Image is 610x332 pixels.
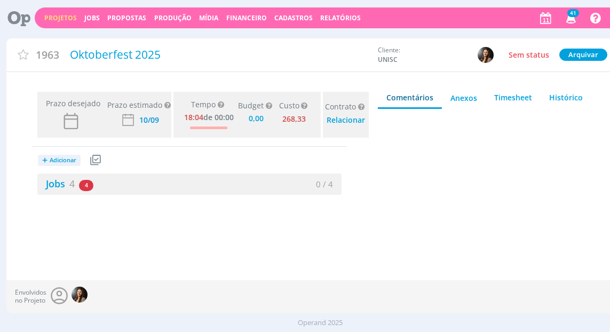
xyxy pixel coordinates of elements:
[223,14,270,22] button: Financeiro
[36,47,59,62] span: 1963
[50,157,76,164] span: Adicionar
[191,100,216,109] span: Tempo
[72,287,88,303] img: B
[450,92,477,104] div: Anexos
[42,98,100,109] span: Prazo desejado
[38,155,81,166] button: +Adicionar
[66,43,373,67] div: Oktoberfest 2025
[41,14,80,22] button: Projetos
[316,179,333,189] span: 0 / 4
[320,13,361,22] a: Relatórios
[226,13,267,22] a: Financeiro
[279,101,310,110] div: Custo
[151,14,195,22] button: Produção
[559,9,581,28] button: 41
[184,112,203,122] span: 18:04
[37,151,88,170] button: +Adicionar
[478,47,494,63] img: B
[154,13,192,22] a: Produção
[271,14,316,22] button: Cadastros
[378,45,524,65] div: Cliente:
[81,14,103,22] button: Jobs
[378,55,458,65] span: UNISC
[104,14,149,22] button: Propostas
[184,111,234,122] div: de 00:00
[107,99,162,110] div: Prazo estimado
[37,173,342,195] a: Jobs440 / 4
[107,13,146,22] span: Propostas
[541,88,591,107] a: Histórico
[509,50,549,60] span: Sem status
[42,155,47,166] span: +
[506,49,552,61] button: Sem status
[559,49,607,61] button: Arquivar
[15,289,46,304] span: Envolvidos no Projeto
[317,14,364,22] button: Relatórios
[278,110,310,126] div: 268,33
[238,101,274,110] div: Budget
[477,46,494,64] button: B
[84,13,100,22] a: Jobs
[196,14,221,22] button: Mídia
[325,102,367,112] div: Contrato
[274,13,313,22] span: Cadastros
[378,88,442,109] a: Comentários
[44,13,77,22] a: Projetos
[327,116,365,125] div: Relacionar
[79,180,93,191] span: 4
[567,9,579,17] span: 41
[37,177,75,190] a: Jobs
[139,116,159,124] div: 10/09
[69,177,75,190] span: 4
[486,88,541,107] a: Timesheet
[199,13,218,22] a: Mídia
